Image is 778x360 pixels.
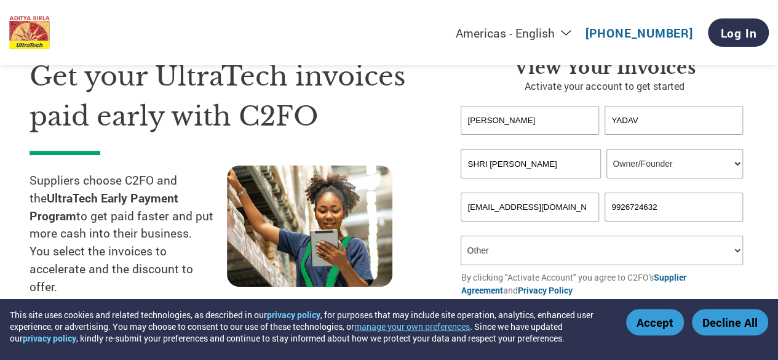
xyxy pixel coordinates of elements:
p: Activate your account to get started [461,79,748,94]
h3: View Your Invoices [461,57,748,79]
div: Invalid company name or company name is too long [461,180,742,188]
a: Supplier Agreement [461,271,686,296]
p: Suppliers choose C2FO and the to get paid faster and put more cash into their business. You selec... [30,172,227,296]
button: manage your own preferences [354,321,470,332]
a: Log In [708,18,769,47]
strong: UltraTech Early Payment Program [30,190,178,223]
a: Privacy Policy [517,284,572,296]
div: Inavlid Phone Number [605,223,742,231]
div: Inavlid Email Address [461,223,598,231]
input: Phone* [605,193,742,222]
div: This site uses cookies and related technologies, as described in our , for purposes that may incl... [10,309,608,344]
button: Decline All [692,309,768,335]
input: Your company name* [461,149,600,178]
a: privacy policy [23,332,76,344]
div: Invalid last name or last name is too long [605,136,742,144]
a: privacy policy [267,309,320,321]
select: Title/Role [606,149,742,178]
input: First Name* [461,106,598,135]
p: By clicking "Activate Account" you agree to C2FO's and [461,271,748,297]
div: Invalid first name or first name is too long [461,136,598,144]
input: Last Name* [605,106,742,135]
button: Accept [626,309,684,335]
h1: Get your UltraTech invoices paid early with C2FO [30,57,424,136]
input: Invalid Email format [461,193,598,222]
a: [PHONE_NUMBER] [585,25,693,41]
img: UltraTech [9,16,50,50]
img: supply chain worker [227,166,392,287]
